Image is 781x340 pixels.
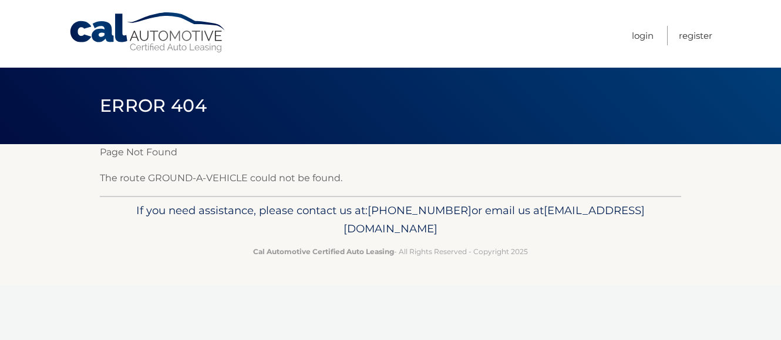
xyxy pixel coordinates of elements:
p: If you need assistance, please contact us at: or email us at [107,201,674,239]
a: Login [632,26,654,45]
span: [PHONE_NUMBER] [368,204,472,217]
a: Cal Automotive [69,12,227,54]
p: Page Not Found [100,144,681,161]
a: Register [679,26,712,45]
span: Error 404 [100,95,207,116]
strong: Cal Automotive Certified Auto Leasing [253,247,394,256]
p: - All Rights Reserved - Copyright 2025 [107,245,674,258]
p: The route GROUND-A-VEHICLE could not be found. [100,170,681,186]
